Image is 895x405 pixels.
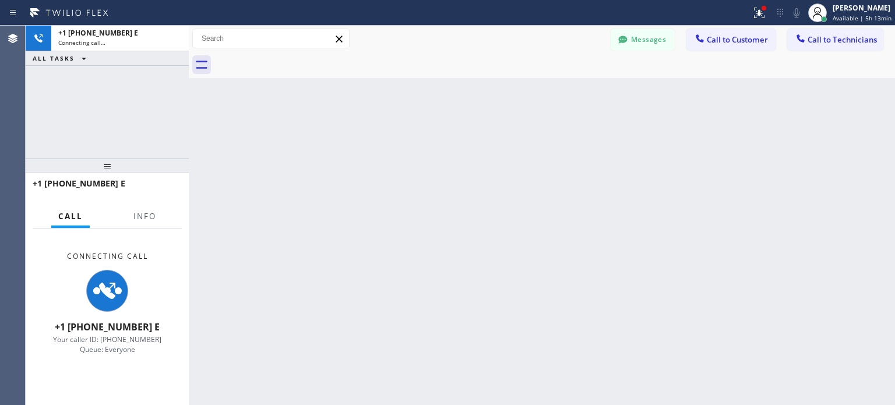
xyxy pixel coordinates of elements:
span: +1 [PHONE_NUMBER] E [58,28,138,38]
span: +1 [PHONE_NUMBER] E [55,321,160,333]
span: +1 [PHONE_NUMBER] E [33,178,125,189]
button: Call [51,205,90,228]
span: Call to Technicians [808,34,877,45]
span: Available | 5h 13min [833,14,892,22]
button: Call to Customer [686,29,776,51]
input: Search [193,29,349,48]
button: Messages [611,29,675,51]
button: Info [126,205,163,228]
span: ALL TASKS [33,54,75,62]
span: Call [58,211,83,221]
button: ALL TASKS [26,51,98,65]
span: Your caller ID: [PHONE_NUMBER] Queue: Everyone [53,334,161,354]
button: Mute [788,5,805,21]
span: Info [133,211,156,221]
div: [PERSON_NAME] [833,3,892,13]
span: Connecting Call [67,251,148,261]
button: Call to Technicians [787,29,883,51]
span: Call to Customer [707,34,768,45]
span: Connecting call… [58,38,105,47]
